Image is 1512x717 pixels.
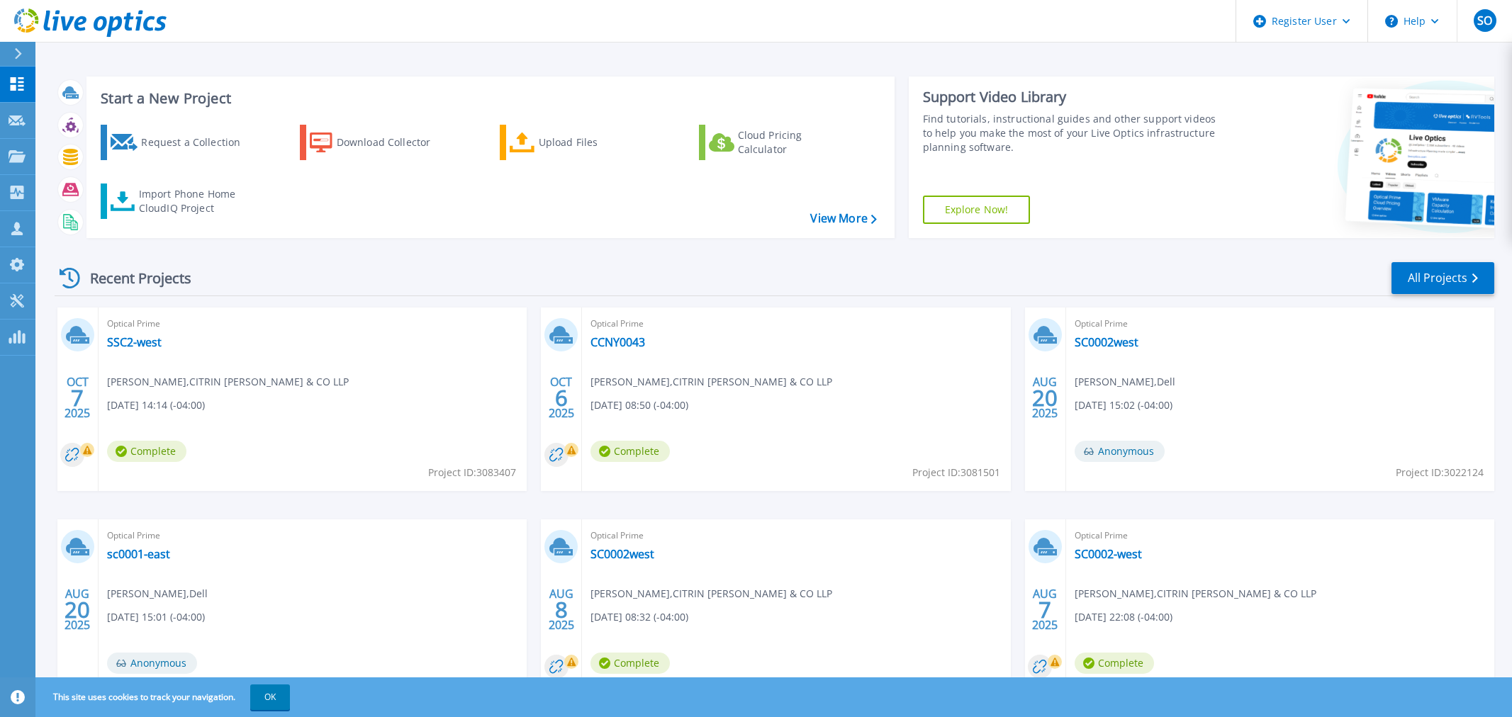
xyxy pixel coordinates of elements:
button: OK [250,684,290,710]
span: Project ID: 3081501 [912,465,1000,480]
a: Cloud Pricing Calculator [699,125,857,160]
span: [PERSON_NAME] , CITRIN [PERSON_NAME] & CO LLP [590,586,832,602]
span: [PERSON_NAME] , CITRIN [PERSON_NAME] & CO LLP [107,374,349,390]
a: Request a Collection [101,125,259,160]
span: Anonymous [107,653,197,674]
span: [PERSON_NAME] , Dell [107,586,208,602]
div: AUG 2025 [1031,584,1058,636]
a: Download Collector [300,125,458,160]
div: AUG 2025 [1031,372,1058,424]
span: Complete [107,441,186,462]
a: SC0002west [1075,335,1138,349]
span: [DATE] 08:50 (-04:00) [590,397,688,413]
div: Find tutorials, instructional guides and other support videos to help you make the most of your L... [923,112,1223,154]
span: Anonymous [1075,441,1165,462]
span: [PERSON_NAME] , CITRIN [PERSON_NAME] & CO LLP [590,374,832,390]
span: Optical Prime [590,528,1002,543]
span: 20 [65,604,90,616]
span: [DATE] 14:14 (-04:00) [107,397,205,413]
span: 7 [71,392,84,404]
a: SC0002west [590,547,654,561]
span: [DATE] 08:32 (-04:00) [590,609,688,625]
div: Upload Files [539,128,652,157]
span: Complete [1075,653,1154,674]
span: Optical Prime [107,528,518,543]
a: SC0002-west [1075,547,1142,561]
span: 20 [1032,392,1058,404]
div: Download Collector [337,128,450,157]
div: OCT 2025 [64,372,91,424]
div: Recent Projects [55,261,211,295]
div: OCT 2025 [548,372,575,424]
span: 6 [555,392,568,404]
span: Project ID: 3083407 [428,465,516,480]
span: Project ID: 3022124 [1396,465,1484,480]
span: This site uses cookies to track your navigation. [39,684,290,710]
span: [DATE] 15:02 (-04:00) [1075,397,1172,413]
span: [DATE] 22:08 (-04:00) [1075,609,1172,625]
a: View More [810,212,876,225]
div: AUG 2025 [548,584,575,636]
span: 8 [555,604,568,616]
span: [DATE] 15:01 (-04:00) [107,609,205,625]
div: AUG 2025 [64,584,91,636]
span: Complete [590,441,670,462]
span: SO [1477,15,1492,26]
a: Explore Now! [923,196,1031,224]
span: Optical Prime [590,316,1002,332]
div: Import Phone Home CloudIQ Project [139,187,250,215]
span: [PERSON_NAME] , Dell [1075,374,1175,390]
span: Optical Prime [1075,316,1486,332]
span: Complete [590,653,670,674]
span: Optical Prime [107,316,518,332]
a: SSC2-west [107,335,162,349]
a: All Projects [1391,262,1494,294]
a: sc0001-east [107,547,170,561]
span: Optical Prime [1075,528,1486,543]
div: Cloud Pricing Calculator [738,128,851,157]
a: CCNY0043 [590,335,645,349]
div: Support Video Library [923,88,1223,106]
span: [PERSON_NAME] , CITRIN [PERSON_NAME] & CO LLP [1075,586,1316,602]
a: Upload Files [500,125,658,160]
div: Request a Collection [141,128,254,157]
span: 7 [1038,604,1051,616]
h3: Start a New Project [101,91,876,106]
